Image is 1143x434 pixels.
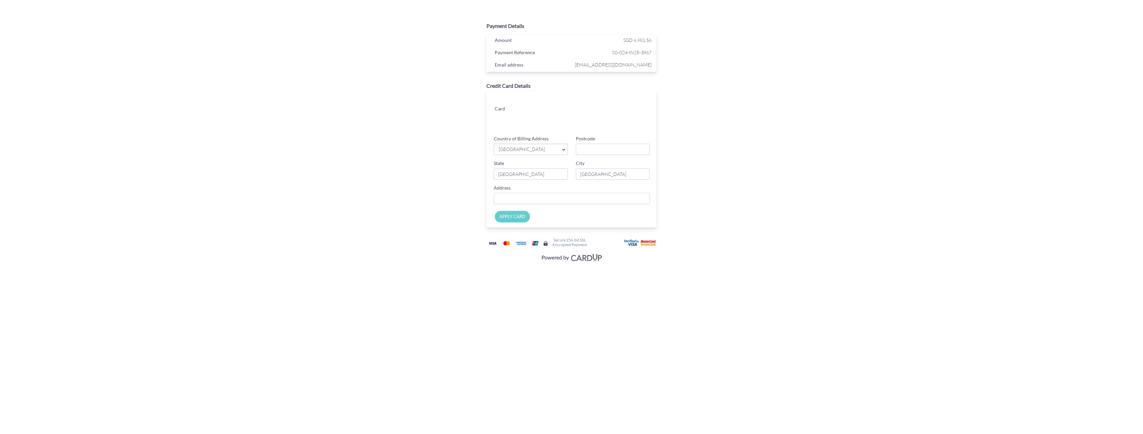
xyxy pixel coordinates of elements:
span: [EMAIL_ADDRESS][DOMAIN_NAME] [573,61,652,69]
img: Visa, Mastercard [538,251,605,263]
label: Address [494,185,511,191]
iframe: Secure card number input frame [537,98,651,110]
img: Visa [486,239,499,247]
img: Mastercard [500,239,513,247]
span: SG-024-IN25-3867 [573,48,652,57]
iframe: Secure card expiration date input frame [537,112,593,124]
iframe: Secure card security code input frame [594,112,650,124]
label: Postcode [576,135,595,142]
img: American Express [514,239,528,247]
div: Email address [490,61,573,71]
h6: Secure 256-bit SSL Encrypted Payment [553,238,587,246]
label: Country of Billing Address [494,135,549,142]
a: [GEOGRAPHIC_DATA] [494,144,568,155]
img: Union Pay [529,239,542,247]
div: Card [490,104,531,114]
div: Payment Reference [490,48,573,58]
span: [GEOGRAPHIC_DATA] [498,146,557,153]
img: Secure lock [543,241,548,246]
span: SGD 6,981.56 [623,37,652,43]
label: City [576,160,584,167]
div: Payment Details [486,22,657,30]
div: Amount [490,36,573,46]
div: Credit Card Details [486,82,657,90]
label: State [494,160,504,167]
img: User card [624,239,657,247]
input: APPLY CARD [495,211,530,222]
